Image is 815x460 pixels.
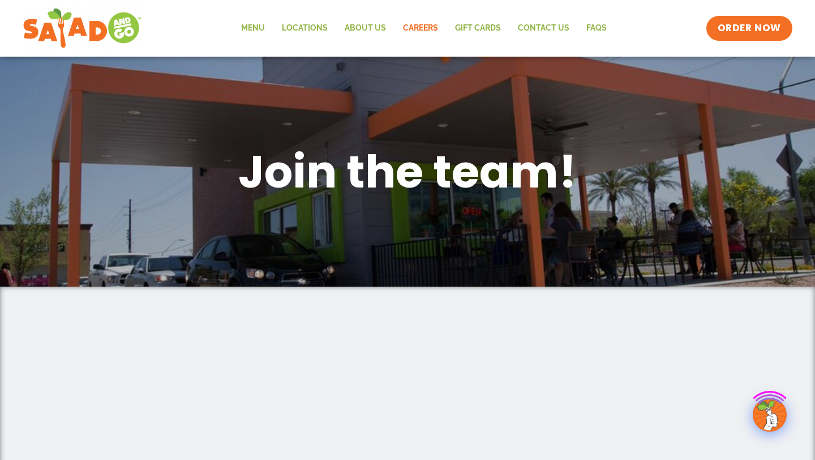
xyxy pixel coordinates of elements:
[718,22,781,35] span: ORDER NOW
[23,6,142,51] img: new-SAG-logo-768×292
[233,15,615,41] nav: Menu
[578,15,615,41] a: FAQs
[447,15,509,41] a: GIFT CARDS
[509,15,578,41] a: Contact Us
[233,15,273,41] a: Menu
[394,15,447,41] a: Careers
[706,16,792,41] a: ORDER NOW
[336,15,394,41] a: About Us
[113,142,702,201] h1: Join the team!
[273,15,336,41] a: Locations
